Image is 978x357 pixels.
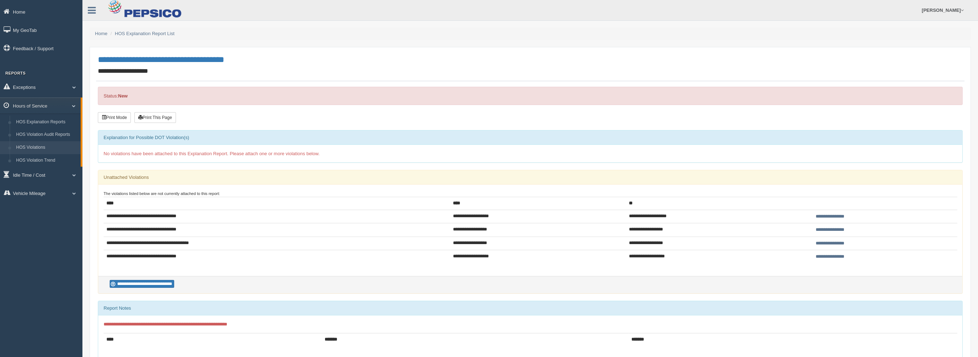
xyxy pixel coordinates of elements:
[95,31,108,36] a: Home
[13,128,81,141] a: HOS Violation Audit Reports
[98,130,962,145] div: Explanation for Possible DOT Violation(s)
[13,141,81,154] a: HOS Violations
[115,31,175,36] a: HOS Explanation Report List
[98,170,962,185] div: Unattached Violations
[118,93,128,99] strong: New
[98,301,962,315] div: Report Notes
[104,151,320,156] span: No violations have been attached to this Explanation Report. Please attach one or more violations...
[134,112,176,123] button: Print This Page
[98,87,963,105] div: Status:
[104,191,220,196] small: The violations listed below are not currently attached to this report:
[98,112,131,123] button: Print Mode
[13,116,81,129] a: HOS Explanation Reports
[13,154,81,167] a: HOS Violation Trend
